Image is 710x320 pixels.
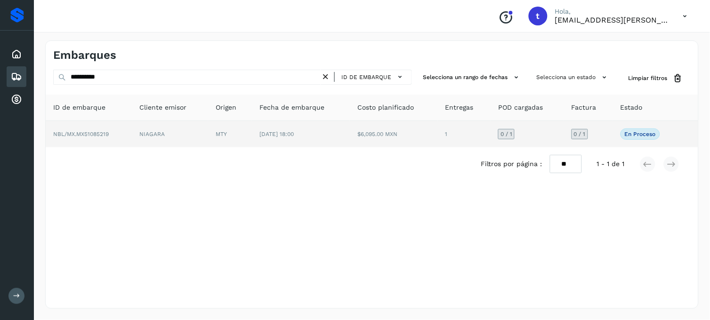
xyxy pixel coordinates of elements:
[629,74,668,82] span: Limpiar filtros
[341,73,391,81] span: ID de embarque
[621,70,691,87] button: Limpiar filtros
[7,66,26,87] div: Embarques
[481,159,542,169] span: Filtros por página :
[555,8,668,16] p: Hola,
[500,131,512,137] span: 0 / 1
[555,16,668,24] p: transportes.lg.lozano@gmail.com
[350,121,437,147] td: $6,095.00 MXN
[208,121,252,147] td: MTY
[216,103,236,112] span: Origen
[339,70,408,84] button: ID de embarque
[621,103,643,112] span: Estado
[625,131,656,137] p: En proceso
[53,48,116,62] h4: Embarques
[259,131,294,137] span: [DATE] 18:00
[140,103,187,112] span: Cliente emisor
[498,103,543,112] span: POD cargadas
[7,44,26,64] div: Inicio
[132,121,209,147] td: NIAGARA
[53,103,105,112] span: ID de embarque
[420,70,525,85] button: Selecciona un rango de fechas
[597,159,625,169] span: 1 - 1 de 1
[7,89,26,110] div: Cuentas por cobrar
[574,131,586,137] span: 0 / 1
[53,131,109,137] span: NBL/MX.MX51085219
[445,103,474,112] span: Entregas
[533,70,613,85] button: Selecciona un estado
[357,103,414,112] span: Costo planificado
[572,103,597,112] span: Factura
[438,121,491,147] td: 1
[259,103,324,112] span: Fecha de embarque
